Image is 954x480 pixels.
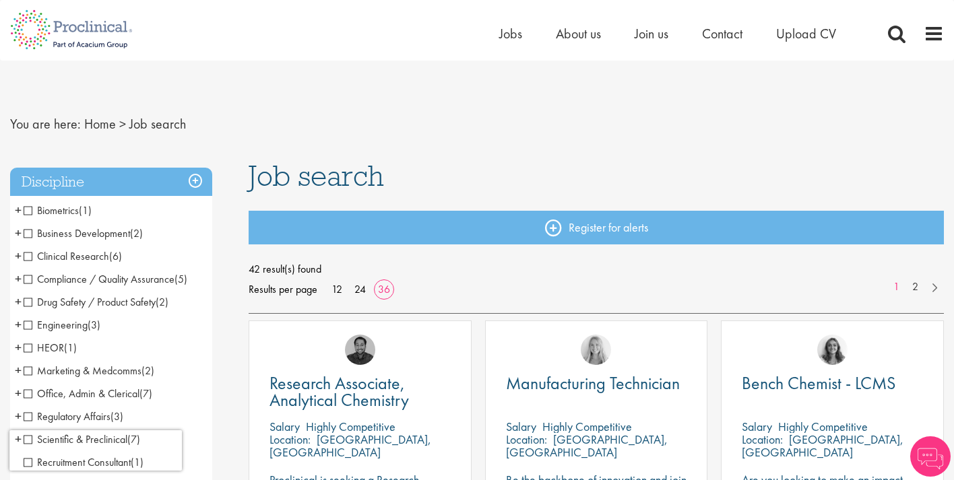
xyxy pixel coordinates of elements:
span: Marketing & Medcomms [24,364,154,378]
span: + [15,200,22,220]
a: About us [556,25,601,42]
span: + [15,383,22,403]
a: 1 [887,279,906,295]
span: Clinical Research [24,249,122,263]
span: + [15,314,22,335]
span: (1) [64,341,77,355]
span: Engineering [24,318,88,332]
img: Shannon Briggs [581,335,611,365]
span: + [15,269,22,289]
a: 2 [905,279,925,295]
p: Highly Competitive [778,419,868,434]
span: Drug Safety / Product Safety [24,295,156,309]
span: Business Development [24,226,130,240]
span: Business Development [24,226,143,240]
p: [GEOGRAPHIC_DATA], [GEOGRAPHIC_DATA] [506,432,668,460]
span: (3) [110,409,123,423]
a: Upload CV [776,25,836,42]
span: Compliance / Quality Assurance [24,272,174,286]
span: 42 result(s) found [249,259,944,279]
a: breadcrumb link [84,115,116,133]
span: Research Associate, Analytical Chemistry [269,372,409,411]
span: Drug Safety / Product Safety [24,295,168,309]
p: Highly Competitive [306,419,395,434]
span: Salary [269,419,300,434]
span: Regulatory Affairs [24,409,123,423]
span: (5) [174,272,187,286]
span: Manufacturing Technician [506,372,680,395]
a: Join us [635,25,668,42]
span: (2) [156,295,168,309]
span: (1) [79,203,92,217]
span: + [15,223,22,243]
span: (3) [88,318,100,332]
span: You are here: [10,115,81,133]
span: (2) [141,364,154,378]
span: Job search [249,158,384,194]
a: 24 [350,282,371,296]
span: Salary [742,419,772,434]
a: 36 [373,282,395,296]
img: Chatbot [910,436,951,477]
a: Contact [702,25,742,42]
span: Biometrics [24,203,79,217]
span: Location: [269,432,311,447]
span: Regulatory Affairs [24,409,110,423]
a: Manufacturing Technician [506,375,687,392]
p: [GEOGRAPHIC_DATA], [GEOGRAPHIC_DATA] [742,432,903,460]
a: 12 [327,282,347,296]
span: Location: [506,432,547,447]
img: Jackie Cerchio [817,335,848,365]
span: + [15,406,22,426]
span: + [15,292,22,312]
span: + [15,360,22,380]
span: Office, Admin & Clerical [24,386,139,401]
span: HEOR [24,341,77,355]
a: Register for alerts [249,211,944,244]
span: Clinical Research [24,249,109,263]
iframe: reCAPTCHA [9,430,182,471]
span: Location: [742,432,783,447]
span: Salary [506,419,536,434]
span: Job search [129,115,186,133]
span: + [15,246,22,266]
span: Compliance / Quality Assurance [24,272,187,286]
span: Engineering [24,318,100,332]
p: [GEOGRAPHIC_DATA], [GEOGRAPHIC_DATA] [269,432,431,460]
span: > [119,115,126,133]
span: Biometrics [24,203,92,217]
span: + [15,337,22,357]
h3: Discipline [10,168,212,197]
a: Jobs [499,25,522,42]
a: Bench Chemist - LCMS [742,375,923,392]
p: Highly Competitive [542,419,632,434]
span: HEOR [24,341,64,355]
span: (2) [130,226,143,240]
span: + [15,429,22,449]
img: Mike Raletz [345,335,375,365]
span: (7) [139,386,152,401]
span: (6) [109,249,122,263]
span: Marketing & Medcomms [24,364,141,378]
span: Results per page [249,279,317,300]
a: Research Associate, Analytical Chemistry [269,375,451,409]
span: Bench Chemist - LCMS [742,372,895,395]
span: Office, Admin & Clerical [24,386,152,401]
